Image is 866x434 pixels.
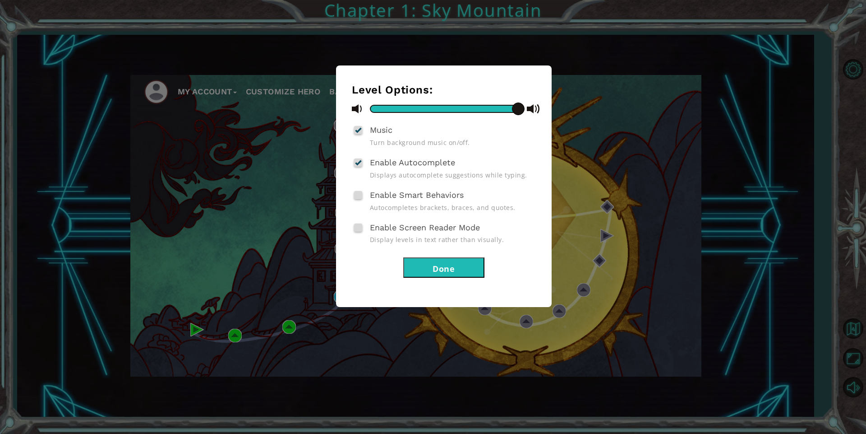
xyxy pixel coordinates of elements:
span: Displays autocomplete suggestions while typing. [370,171,536,179]
span: Enable Screen Reader Mode [370,223,480,232]
span: Music [370,125,392,135]
span: Enable Smart Behaviors [370,190,464,200]
button: Done [403,257,484,278]
span: Display levels in text rather than visually. [370,235,536,244]
span: Enable Autocomplete [370,158,455,167]
span: Turn background music on/off. [370,138,536,147]
span: Autocompletes brackets, braces, and quotes. [370,203,536,212]
h3: Level Options: [352,84,536,96]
